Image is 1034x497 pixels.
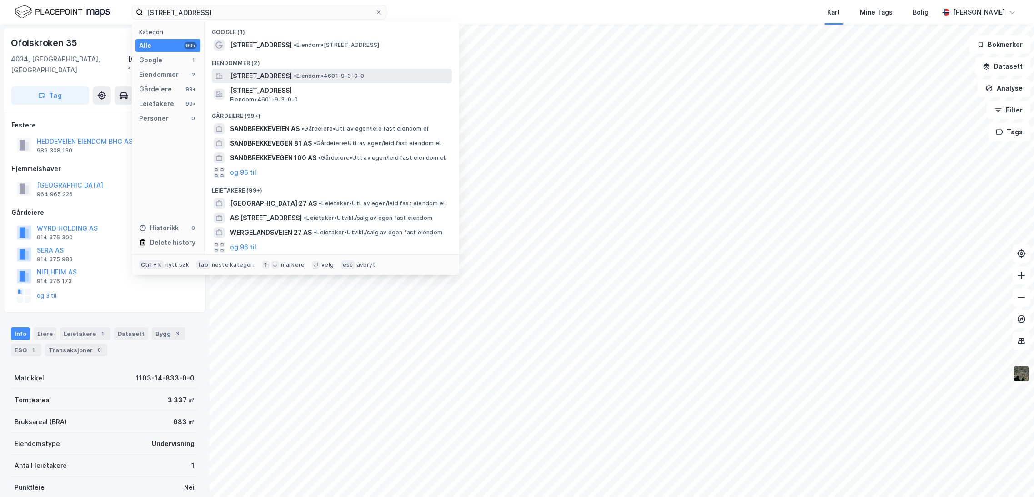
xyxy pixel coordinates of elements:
div: 99+ [184,100,197,107]
div: Undervisning [152,438,195,449]
input: Søk på adresse, matrikkel, gårdeiere, leietakere eller personer [143,5,375,19]
div: 99+ [184,42,197,49]
span: • [294,72,296,79]
span: • [314,229,316,236]
span: SANDBREKKEVEGEN 81 AS [230,138,312,149]
div: 3 337 ㎡ [168,395,195,406]
div: Kategori [139,29,200,35]
div: Eiendommer [139,69,179,80]
span: • [294,41,296,48]
span: [GEOGRAPHIC_DATA] 27 AS [230,198,317,209]
button: Filter [987,101,1030,119]
div: Delete history [150,237,195,248]
span: • [314,140,316,147]
div: Kontrollprogram for chat [989,453,1034,497]
span: SANDBREKKEVEIEN AS [230,123,300,134]
div: velg [321,261,334,269]
img: logo.f888ab2527a4732fd821a326f86c7f29.svg [15,4,110,20]
div: Bygg [152,327,185,340]
span: SANDBREKKEVEGEN 100 AS [230,152,316,163]
div: Google [139,55,162,66]
div: Ctrl + k [139,260,164,269]
div: Mine Tags [860,7,893,18]
div: Leietakere [60,327,110,340]
div: Gårdeiere (99+) [205,105,459,122]
span: Eiendom • 4601-9-3-0-0 [294,72,364,80]
div: Eiere [34,327,56,340]
div: 3 [173,329,182,338]
div: 0 [190,224,197,232]
div: 1 [98,329,107,338]
div: Eiendommer (2) [205,52,459,69]
div: Alle [139,40,151,51]
img: 9k= [1013,365,1030,382]
div: markere [281,261,305,269]
div: Ofolskroken 35 [11,35,79,50]
div: Bruksareal (BRA) [15,416,67,427]
div: avbryt [356,261,375,269]
div: Gårdeiere [11,207,198,218]
div: 964 965 226 [37,191,73,198]
div: 8 [95,345,104,355]
span: Leietaker • Utvikl./salg av egen fast eiendom [304,214,432,222]
button: og 96 til [230,167,256,178]
div: esc [341,260,355,269]
span: [STREET_ADDRESS] [230,71,292,81]
div: Info [11,327,30,340]
button: Datasett [975,57,1030,76]
div: Eiendomstype [15,438,60,449]
span: [STREET_ADDRESS] [230,85,448,96]
button: og 96 til [230,242,256,253]
span: • [318,154,321,161]
div: [PERSON_NAME] [953,7,1005,18]
div: 914 376 173 [37,278,72,285]
button: Tags [988,123,1030,141]
div: Datasett [114,327,148,340]
span: [STREET_ADDRESS] [230,40,292,51]
div: Historikk [139,223,179,233]
div: Festere [11,120,198,131]
span: AS [STREET_ADDRESS] [230,213,302,223]
div: Leietakere [139,98,174,109]
div: 2 [190,71,197,78]
div: nytt søk [165,261,190,269]
div: Leietakere (99+) [205,180,459,196]
div: 1 [191,460,195,471]
div: Bolig [913,7,929,18]
div: Nei [184,482,195,493]
div: Google (1) [205,21,459,38]
div: Punktleie [15,482,45,493]
div: Tomteareal [15,395,51,406]
div: neste kategori [212,261,255,269]
div: 1103-14-833-0-0 [136,373,195,384]
div: ESG [11,344,41,356]
div: Matrikkel [15,373,44,384]
div: 1 [29,345,38,355]
span: Eiendom • 4601-9-3-0-0 [230,96,298,103]
span: Leietaker • Utvikl./salg av egen fast eiendom [314,229,442,236]
span: Gårdeiere • Utl. av egen/leid fast eiendom el. [318,154,446,162]
div: 683 ㎡ [173,416,195,427]
span: • [301,125,304,132]
span: Gårdeiere • Utl. av egen/leid fast eiendom el. [301,125,430,132]
div: Personer [139,113,169,124]
div: 99+ [184,86,197,93]
button: Bokmerker [969,35,1030,54]
div: [GEOGRAPHIC_DATA], 14/833 [128,54,198,76]
div: 914 375 983 [37,256,73,263]
iframe: Chat Widget [989,453,1034,497]
div: 0 [190,115,197,122]
div: 4034, [GEOGRAPHIC_DATA], [GEOGRAPHIC_DATA] [11,54,128,76]
span: Gårdeiere • Utl. av egen/leid fast eiendom el. [314,140,442,147]
button: Tag [11,86,89,105]
span: Eiendom • [STREET_ADDRESS] [294,41,379,49]
div: Transaksjoner [45,344,107,356]
div: 1 [190,56,197,64]
span: • [304,214,306,221]
div: Gårdeiere [139,84,172,95]
div: tab [196,260,210,269]
span: WERGELANDSVEIEN 27 AS [230,227,312,238]
button: Analyse [978,79,1030,97]
div: Antall leietakere [15,460,67,471]
span: • [319,200,321,207]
